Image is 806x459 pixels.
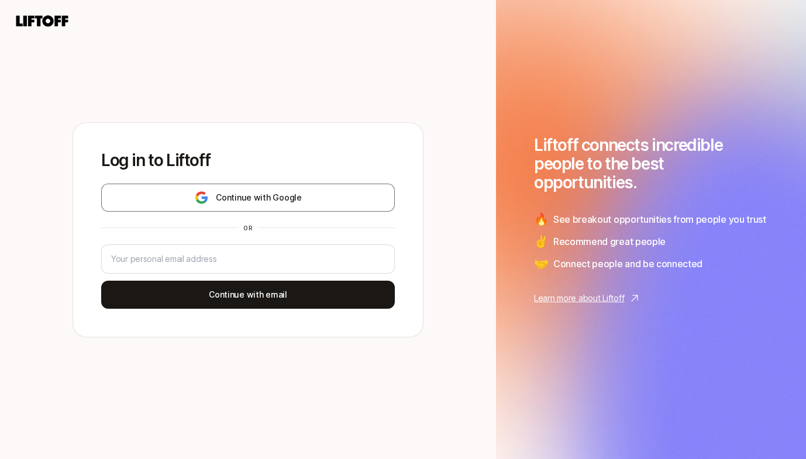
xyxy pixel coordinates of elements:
[534,255,549,272] span: 🤝
[553,234,666,249] span: Recommend great people
[194,191,209,205] img: google-logo
[534,233,549,250] span: ✌️
[239,223,257,233] div: or
[111,252,385,266] input: Your personal email address
[553,256,702,271] span: Connect people and be connected
[101,151,395,170] p: Log in to Liftoff
[534,291,768,305] a: Learn more about Liftoff
[534,210,549,228] span: 🔥
[101,281,395,309] button: Continue with email
[101,184,395,212] button: Continue with Google
[553,212,766,227] span: See breakout opportunities from people you trust
[534,136,768,192] h1: Liftoff connects incredible people to the best opportunities.
[534,291,624,305] p: Learn more about Liftoff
